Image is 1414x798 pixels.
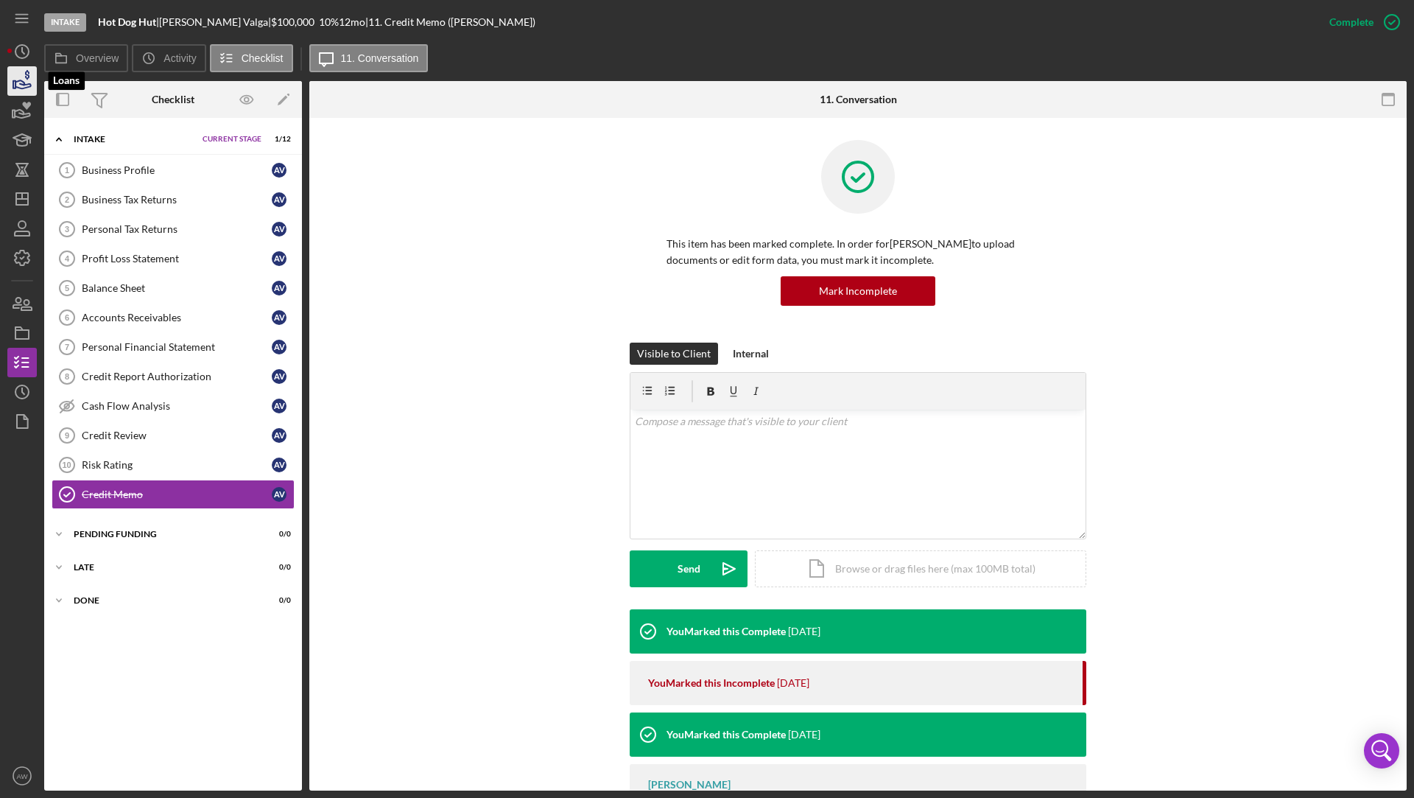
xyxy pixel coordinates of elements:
[65,166,69,175] tspan: 1
[62,461,71,469] tspan: 10
[272,428,286,443] div: A V
[74,596,254,605] div: Done
[82,282,272,294] div: Balance Sheet
[630,343,718,365] button: Visible to Client
[52,273,295,303] a: 5Balance SheetAV
[637,343,711,365] div: Visible to Client
[1364,733,1399,769] div: Open Intercom Messenger
[65,343,69,351] tspan: 7
[203,135,261,144] span: Current Stage
[76,52,119,64] label: Overview
[52,155,295,185] a: 1Business ProfileAV
[820,94,897,105] div: 11. Conversation
[733,343,769,365] div: Internal
[678,550,700,587] div: Send
[82,430,272,441] div: Credit Review
[630,550,748,587] button: Send
[82,194,272,206] div: Business Tax Returns
[52,214,295,244] a: 3Personal Tax ReturnsAV
[1329,7,1373,37] div: Complete
[16,772,28,780] text: AW
[264,563,291,572] div: 0 / 0
[271,15,314,28] span: $100,000
[272,399,286,413] div: A V
[272,340,286,354] div: A V
[781,276,935,306] button: Mark Incomplete
[52,391,295,421] a: Cash Flow AnalysisAV
[272,310,286,325] div: A V
[272,163,286,178] div: A V
[82,371,272,382] div: Credit Report Authorization
[666,236,1049,269] p: This item has been marked complete. In order for [PERSON_NAME] to upload documents or edit form d...
[82,253,272,265] div: Profit Loss Statement
[52,480,295,509] a: Credit MemoAV
[52,303,295,332] a: 6Accounts ReceivablesAV
[1315,7,1407,37] button: Complete
[82,164,272,176] div: Business Profile
[210,44,293,72] button: Checklist
[272,222,286,237] div: A V
[65,225,69,234] tspan: 3
[7,761,37,791] button: AW
[788,729,820,741] time: 2025-08-19 21:10
[272,369,286,384] div: A V
[74,135,195,144] div: Intake
[65,313,69,322] tspan: 6
[44,44,128,72] button: Overview
[52,244,295,273] a: 4Profit Loss StatementAV
[74,530,254,539] div: Pending Funding
[52,185,295,214] a: 2Business Tax ReturnsAV
[339,16,365,28] div: 12 mo
[82,341,272,353] div: Personal Financial Statement
[272,458,286,472] div: A V
[648,779,731,791] div: [PERSON_NAME]
[52,450,295,480] a: 10Risk RatingAV
[777,677,809,689] time: 2025-08-19 21:10
[132,44,205,72] button: Activity
[272,251,286,266] div: A V
[52,332,295,362] a: 7Personal Financial StatementAV
[264,596,291,605] div: 0 / 0
[309,44,429,72] button: 11. Conversation
[319,16,339,28] div: 10 %
[242,52,284,64] label: Checklist
[666,729,786,741] div: You Marked this Complete
[82,223,272,235] div: Personal Tax Returns
[152,94,194,105] div: Checklist
[98,16,159,28] div: |
[52,421,295,450] a: 9Credit ReviewAV
[264,530,291,539] div: 0 / 0
[365,16,535,28] div: | 11. Credit Memo ([PERSON_NAME])
[82,312,272,323] div: Accounts Receivables
[52,362,295,391] a: 8Credit Report AuthorizationAV
[819,276,897,306] div: Mark Incomplete
[65,195,69,204] tspan: 2
[648,677,775,689] div: You Marked this Incomplete
[264,135,291,144] div: 1 / 12
[65,431,69,440] tspan: 9
[65,284,69,293] tspan: 5
[82,400,272,412] div: Cash Flow Analysis
[163,52,196,64] label: Activity
[74,563,254,572] div: Late
[44,13,86,32] div: Intake
[65,372,69,381] tspan: 8
[98,15,156,28] b: Hot Dog Hut
[272,281,286,295] div: A V
[725,343,776,365] button: Internal
[272,487,286,502] div: A V
[82,459,272,471] div: Risk Rating
[159,16,271,28] div: [PERSON_NAME] Valga |
[788,626,820,637] time: 2025-08-19 21:18
[272,192,286,207] div: A V
[82,489,272,500] div: Credit Memo
[65,254,70,263] tspan: 4
[666,626,786,637] div: You Marked this Complete
[341,52,419,64] label: 11. Conversation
